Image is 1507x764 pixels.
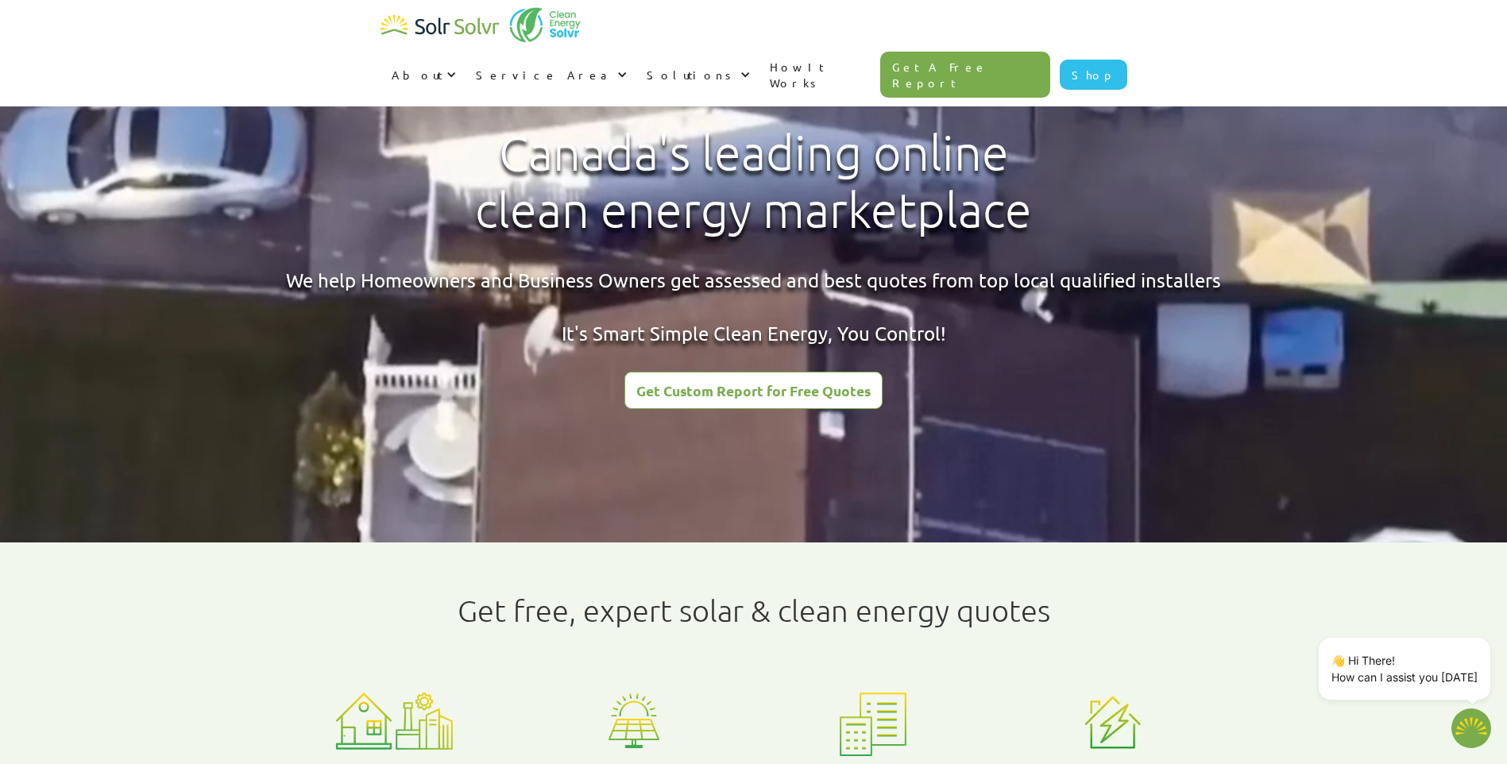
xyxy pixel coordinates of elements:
[462,125,1045,239] h1: Canada's leading online clean energy marketplace
[1060,60,1127,90] a: Shop
[880,52,1050,98] a: Get A Free Report
[458,593,1050,628] h1: Get free, expert solar & clean energy quotes
[392,67,442,83] div: About
[465,51,636,98] div: Service Area
[647,67,736,83] div: Solutions
[1451,708,1491,748] img: 1702586718.png
[636,384,871,398] div: Get Custom Report for Free Quotes
[624,372,883,409] a: Get Custom Report for Free Quotes
[476,67,613,83] div: Service Area
[1331,652,1478,685] p: 👋 Hi There! How can I assist you [DATE]
[759,43,881,106] a: How It Works
[636,51,759,98] div: Solutions
[286,267,1221,347] div: We help Homeowners and Business Owners get assessed and best quotes from top local qualified inst...
[1451,708,1491,748] button: Open chatbot widget
[381,51,465,98] div: About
